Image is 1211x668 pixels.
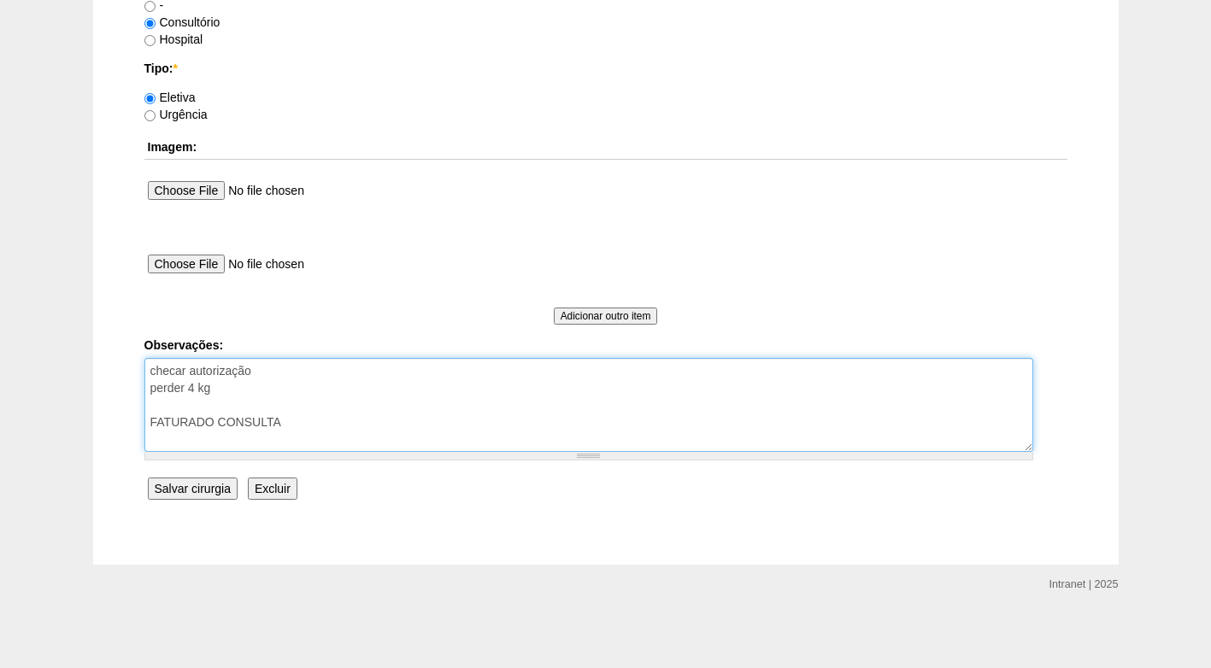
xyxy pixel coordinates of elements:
input: Eletiva [144,93,156,104]
label: Eletiva [144,91,196,104]
input: Salvar cirurgia [148,478,238,500]
textarea: checar autorização perder 4 kg [144,358,1033,452]
input: Adicionar outro item [554,308,658,325]
label: Tipo: [144,60,1067,77]
input: Consultório [144,18,156,29]
label: Consultório [144,15,220,29]
th: Imagem: [144,135,1067,160]
label: Urgência [144,108,208,121]
input: - [144,1,156,12]
label: Hospital [144,32,203,46]
label: Observações: [144,337,1067,354]
div: Intranet | 2025 [1049,576,1119,593]
span: Este campo é obrigatório. [173,62,177,75]
input: Excluir [248,478,297,500]
input: Urgência [144,110,156,121]
input: Hospital [144,35,156,46]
